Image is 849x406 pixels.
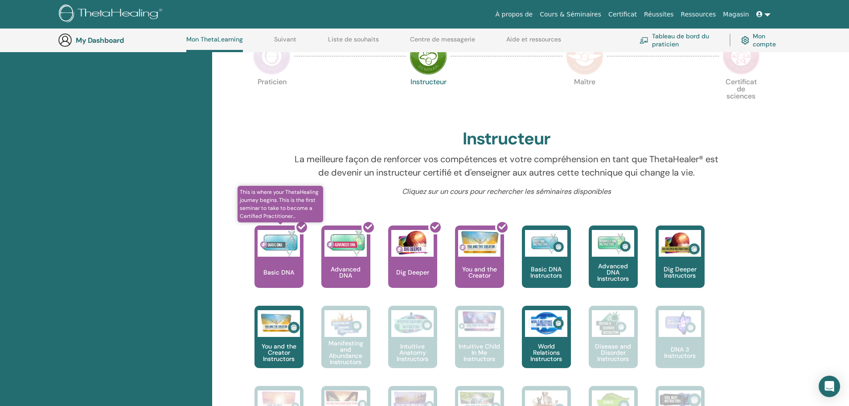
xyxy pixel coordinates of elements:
p: Basic DNA Instructors [522,266,571,279]
span: This is where your ThetaHealing journey begins. This is the first seminar to take to become a Cer... [238,186,324,222]
img: tab_keywords_by_traffic_grey.svg [101,52,108,59]
img: You and the Creator Instructors [258,310,300,337]
div: Domaine: [DOMAIN_NAME] [23,23,101,30]
a: World Relations Instructors World Relations Instructors [522,306,571,386]
img: Intuitive Anatomy Instructors [391,310,434,337]
p: You and the Creator Instructors [254,343,304,362]
img: World Relations Instructors [525,310,567,337]
a: Cours & Séminaires [536,6,605,23]
a: Dig Deeper Instructors Dig Deeper Instructors [656,226,705,306]
a: Basic DNA Instructors Basic DNA Instructors [522,226,571,306]
p: Dig Deeper Instructors [656,266,705,279]
img: Intuitive Child In Me Instructors [458,310,500,332]
h3: My Dashboard [76,36,165,45]
img: Advanced DNA [324,230,367,257]
a: Intuitive Anatomy Instructors Intuitive Anatomy Instructors [388,306,437,386]
img: Basic DNA Instructors [525,230,567,257]
p: Praticien [253,78,291,116]
img: Manifesting and Abundance Instructors [324,310,367,337]
div: Open Intercom Messenger [819,376,840,397]
a: DNA 3 Instructors DNA 3 Instructors [656,306,705,386]
a: Disease and Disorder Instructors Disease and Disorder Instructors [589,306,638,386]
div: Mots-clés [111,53,136,58]
p: Certificat de sciences [722,78,760,116]
a: Intuitive Child In Me Instructors Intuitive Child In Me Instructors [455,306,504,386]
a: Certificat [605,6,640,23]
h2: Instructeur [463,129,550,149]
img: Dig Deeper [391,230,434,257]
a: Centre de messagerie [410,36,475,50]
p: Intuitive Child In Me Instructors [455,343,504,362]
a: Magasin [719,6,752,23]
img: chalkboard-teacher.svg [640,37,648,44]
img: cog.svg [741,34,750,46]
p: Disease and Disorder Instructors [589,343,638,362]
a: This is where your ThetaHealing journey begins. This is the first seminar to take to become a Cer... [254,226,304,306]
a: Manifesting and Abundance Instructors Manifesting and Abundance Instructors [321,306,370,386]
a: À propos de [492,6,537,23]
a: Mon ThetaLearning [186,36,243,52]
p: La meilleure façon de renforcer vos compétences et votre compréhension en tant que ThetaHealer® e... [294,152,719,179]
div: v 4.0.25 [25,14,44,21]
a: Advanced DNA Advanced DNA [321,226,370,306]
a: Liste de souhaits [328,36,379,50]
img: Disease and Disorder Instructors [592,310,634,337]
img: Basic DNA [258,230,300,257]
p: World Relations Instructors [522,343,571,362]
p: You and the Creator [455,266,504,279]
img: You and the Creator [458,230,500,254]
img: logo.png [59,4,165,25]
img: Dig Deeper Instructors [659,230,701,257]
img: tab_domain_overview_orange.svg [36,52,43,59]
p: Cliquez sur un cours pour rechercher les séminaires disponibles [294,186,719,197]
img: generic-user-icon.jpg [58,33,72,47]
a: Tableau de bord du praticien [640,30,719,50]
img: Master [566,37,603,75]
p: Intuitive Anatomy Instructors [388,343,437,362]
img: website_grey.svg [14,23,21,30]
a: Advanced DNA Instructors Advanced DNA Instructors [589,226,638,306]
p: Manifesting and Abundance Instructors [321,340,370,365]
a: Mon compte [741,30,782,50]
a: Dig Deeper Dig Deeper [388,226,437,306]
img: Practitioner [253,37,291,75]
a: You and the Creator Instructors You and the Creator Instructors [254,306,304,386]
p: Maître [566,78,603,116]
p: Dig Deeper [393,269,433,275]
a: Ressources [677,6,720,23]
a: Réussites [640,6,677,23]
a: Aide et ressources [506,36,561,50]
img: Certificate of Science [722,37,760,75]
img: Instructor [410,37,447,75]
a: You and the Creator You and the Creator [455,226,504,306]
img: Advanced DNA Instructors [592,230,634,257]
p: DNA 3 Instructors [656,346,705,359]
p: Advanced DNA Instructors [589,263,638,282]
a: Suivant [274,36,296,50]
p: Advanced DNA [321,266,370,279]
img: logo_orange.svg [14,14,21,21]
div: Domaine [46,53,69,58]
p: Instructeur [410,78,447,116]
img: DNA 3 Instructors [659,310,701,337]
